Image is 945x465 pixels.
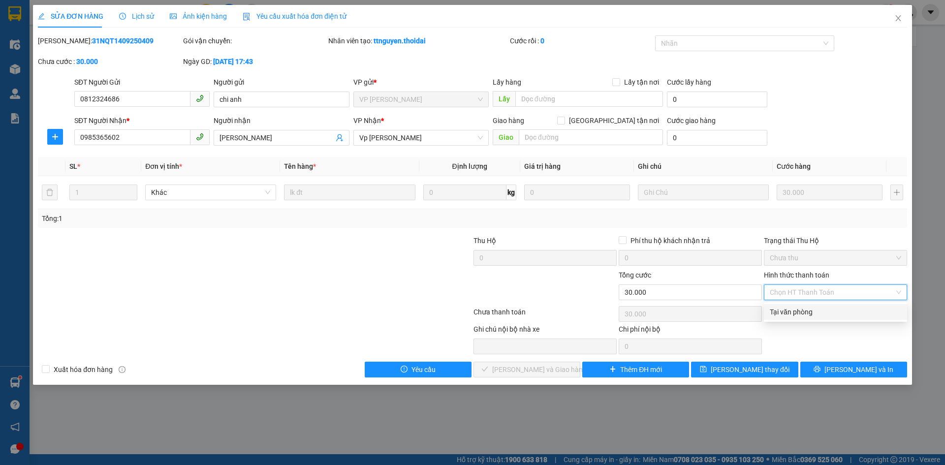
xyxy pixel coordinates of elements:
span: plus [48,133,63,141]
div: VP gửi [353,77,489,88]
div: Trạng thái Thu Hộ [764,235,907,246]
span: Thu Hộ [473,237,496,245]
input: Cước lấy hàng [667,92,767,107]
label: Cước lấy hàng [667,78,711,86]
span: Lấy [493,91,515,107]
span: phone [196,133,204,141]
span: Giao [493,129,519,145]
span: Phí thu hộ khách nhận trả [627,235,714,246]
div: Gói vận chuyển: [183,35,326,46]
span: VP Nhận [353,117,381,124]
div: SĐT Người Gửi [74,77,210,88]
div: Người nhận [214,115,349,126]
div: [PERSON_NAME]: [38,35,181,46]
div: Chưa thanh toán [472,307,618,324]
span: SL [69,162,77,170]
span: Khác [151,185,270,200]
button: delete [42,185,58,200]
button: plus [47,129,63,145]
span: Tổng cước [619,271,651,279]
button: plus [890,185,903,200]
button: exclamation-circleYêu cầu [365,362,472,377]
span: Tên hàng [284,162,316,170]
div: Tại văn phòng [770,307,901,317]
span: user-add [336,134,344,142]
input: Cước giao hàng [667,130,767,146]
b: 0 [540,37,544,45]
span: Lịch sử [119,12,154,20]
span: picture [170,13,177,20]
span: Lấy hàng [493,78,521,86]
div: Ghi chú nội bộ nhà xe [473,324,617,339]
span: [PERSON_NAME] và In [824,364,893,375]
input: Ghi Chú [638,185,769,200]
label: Hình thức thanh toán [764,271,829,279]
div: Chưa cước : [38,56,181,67]
div: Cước rồi : [510,35,653,46]
span: Thêm ĐH mới [620,364,662,375]
b: ttnguyen.thoidai [374,37,426,45]
span: Xuất hóa đơn hàng [50,364,117,375]
div: Chi phí nội bộ [619,324,762,339]
span: plus [609,366,616,373]
span: Giao hàng [493,117,524,124]
span: Đơn vị tính [145,162,182,170]
div: Người gửi [214,77,349,88]
div: Tổng: 1 [42,213,365,224]
div: Nhân viên tạo: [328,35,508,46]
div: Ngày GD: [183,56,326,67]
div: SĐT Người Nhận [74,115,210,126]
span: edit [38,13,45,20]
span: printer [814,366,820,373]
span: Chưa thu [770,250,901,265]
span: Yêu cầu [411,364,436,375]
span: save [700,366,707,373]
input: 0 [777,185,882,200]
th: Ghi chú [634,157,773,176]
b: 31NQT1409250409 [92,37,154,45]
button: printer[PERSON_NAME] và In [800,362,907,377]
span: Lấy tận nơi [620,77,663,88]
button: plusThêm ĐH mới [582,362,689,377]
input: 0 [524,185,630,200]
span: kg [506,185,516,200]
button: Close [884,5,912,32]
b: 30.000 [76,58,98,65]
span: exclamation-circle [401,366,408,373]
span: Yêu cầu xuất hóa đơn điện tử [243,12,346,20]
img: icon [243,13,251,21]
button: check[PERSON_NAME] và Giao hàng [473,362,580,377]
span: phone [196,94,204,102]
span: VP Nguyễn Quốc Trị [359,92,483,107]
input: VD: Bàn, Ghế [284,185,415,200]
input: Dọc đường [515,91,663,107]
span: info-circle [119,366,126,373]
span: SỬA ĐƠN HÀNG [38,12,103,20]
span: close [894,14,902,22]
span: Ảnh kiện hàng [170,12,227,20]
span: [GEOGRAPHIC_DATA] tận nơi [565,115,663,126]
b: [DATE] 17:43 [213,58,253,65]
span: Cước hàng [777,162,811,170]
span: Định lượng [452,162,487,170]
span: clock-circle [119,13,126,20]
span: Vp Lê Hoàn [359,130,483,145]
label: Cước giao hàng [667,117,716,124]
span: Giá trị hàng [524,162,561,170]
input: Dọc đường [519,129,663,145]
span: [PERSON_NAME] thay đổi [711,364,789,375]
button: save[PERSON_NAME] thay đổi [691,362,798,377]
